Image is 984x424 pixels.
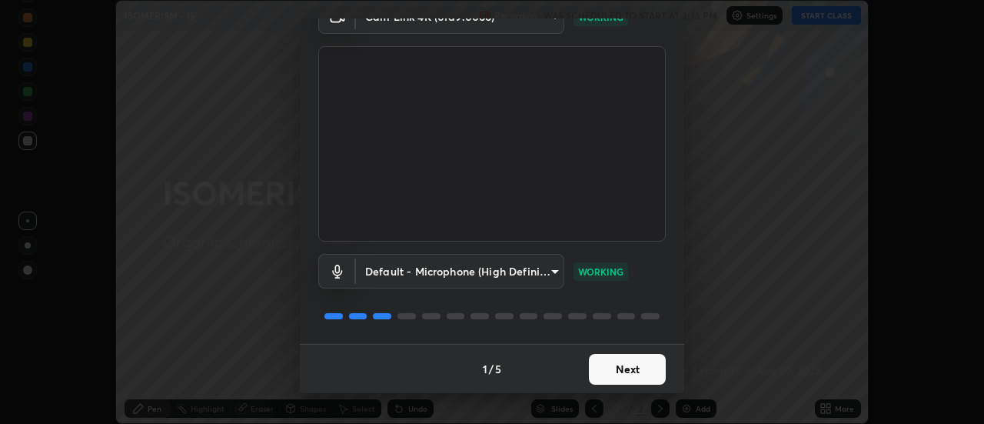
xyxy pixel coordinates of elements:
p: WORKING [578,265,623,279]
h4: / [489,361,494,377]
h4: 1 [483,361,487,377]
button: Next [589,354,666,385]
h4: 5 [495,361,501,377]
div: Cam Link 4K (0fd9:0066) [356,254,564,289]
